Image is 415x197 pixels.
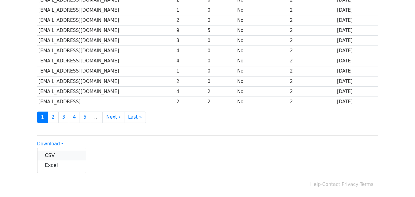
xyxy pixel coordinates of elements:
td: 2 [288,36,335,46]
td: No [236,46,288,56]
td: [EMAIL_ADDRESS][DOMAIN_NAME] [37,86,175,97]
td: No [236,86,288,97]
a: 3 [58,112,69,123]
td: 1 [175,66,206,76]
td: 4 [175,46,206,56]
td: No [236,5,288,15]
iframe: Chat Widget [384,167,415,197]
td: 5 [206,26,236,36]
td: [EMAIL_ADDRESS][DOMAIN_NAME] [37,46,175,56]
a: 2 [48,112,59,123]
a: 4 [69,112,80,123]
a: Privacy [342,182,358,187]
td: 0 [206,66,236,76]
td: 4 [175,56,206,66]
a: Terms [360,182,373,187]
td: 0 [206,46,236,56]
td: 2 [206,86,236,97]
td: 2 [288,97,335,107]
td: [DATE] [335,97,378,107]
a: 1 [37,112,48,123]
td: No [236,15,288,26]
td: [EMAIL_ADDRESS][DOMAIN_NAME] [37,15,175,26]
td: No [236,36,288,46]
td: [DATE] [335,5,378,15]
td: 2 [206,97,236,107]
td: 2 [288,15,335,26]
td: 2 [175,97,206,107]
td: 0 [206,56,236,66]
td: 0 [206,76,236,86]
td: No [236,56,288,66]
td: 2 [288,5,335,15]
td: [DATE] [335,46,378,56]
td: [DATE] [335,86,378,97]
td: 1 [175,5,206,15]
td: 2 [288,46,335,56]
td: 2 [175,76,206,86]
td: No [236,76,288,86]
td: [EMAIL_ADDRESS][DOMAIN_NAME] [37,26,175,36]
td: [DATE] [335,56,378,66]
td: No [236,66,288,76]
a: CSV [37,151,86,160]
td: 2 [175,15,206,26]
td: 0 [206,5,236,15]
td: No [236,97,288,107]
td: [EMAIL_ADDRESS][DOMAIN_NAME] [37,66,175,76]
td: 3 [175,36,206,46]
td: 2 [288,26,335,36]
a: 5 [80,112,91,123]
td: [DATE] [335,66,378,76]
a: Next › [102,112,124,123]
td: [EMAIL_ADDRESS][DOMAIN_NAME] [37,56,175,66]
td: 2 [288,66,335,76]
td: [DATE] [335,26,378,36]
td: [DATE] [335,15,378,26]
a: Download [37,141,64,147]
td: 2 [288,86,335,97]
td: 4 [175,86,206,97]
a: Contact [322,182,340,187]
a: Excel [37,160,86,170]
td: 2 [288,56,335,66]
td: [EMAIL_ADDRESS] [37,97,175,107]
a: Help [310,182,321,187]
td: 9 [175,26,206,36]
td: [EMAIL_ADDRESS][DOMAIN_NAME] [37,5,175,15]
td: 0 [206,15,236,26]
td: [EMAIL_ADDRESS][DOMAIN_NAME] [37,36,175,46]
td: No [236,26,288,36]
a: Last » [124,112,146,123]
td: [DATE] [335,36,378,46]
td: 0 [206,36,236,46]
td: 2 [288,76,335,86]
td: [EMAIL_ADDRESS][DOMAIN_NAME] [37,76,175,86]
td: [DATE] [335,76,378,86]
